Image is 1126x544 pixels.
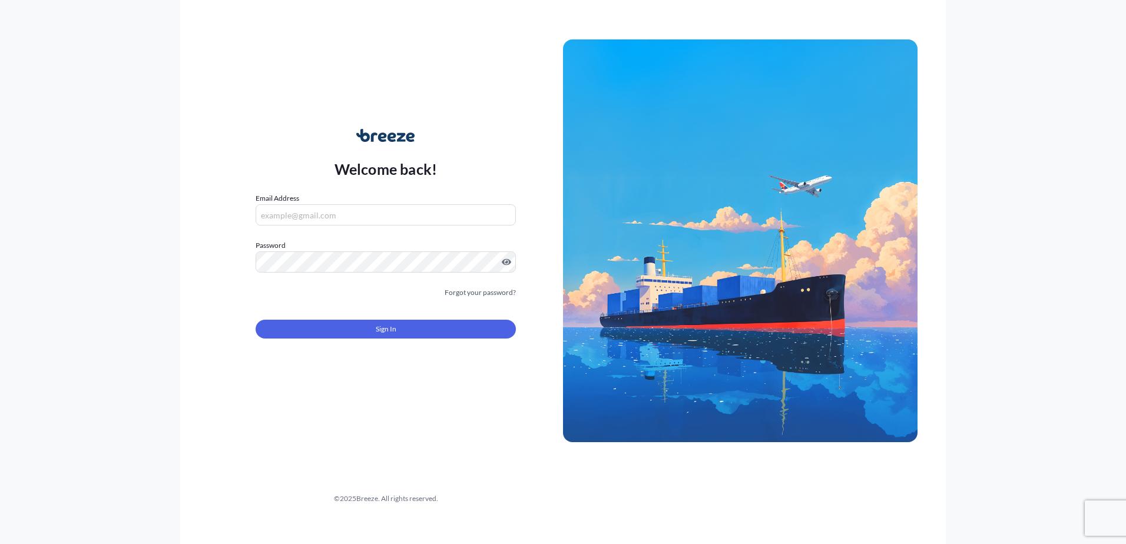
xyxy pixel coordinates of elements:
[376,323,396,335] span: Sign In
[502,257,511,267] button: Show password
[256,240,516,251] label: Password
[563,39,918,442] img: Ship illustration
[256,193,299,204] label: Email Address
[445,287,516,298] a: Forgot your password?
[208,493,563,505] div: © 2025 Breeze. All rights reserved.
[335,160,438,178] p: Welcome back!
[256,320,516,339] button: Sign In
[256,204,516,225] input: example@gmail.com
